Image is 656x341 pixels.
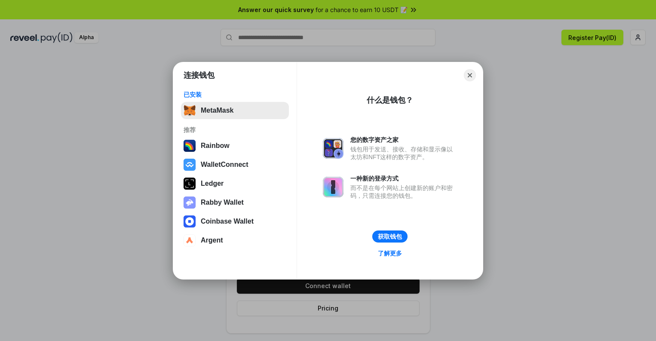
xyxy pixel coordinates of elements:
button: Ledger [181,175,289,192]
div: 钱包用于发送、接收、存储和显示像以太坊和NFT这样的数字资产。 [350,145,457,161]
img: svg+xml,%3Csvg%20fill%3D%22none%22%20height%3D%2233%22%20viewBox%3D%220%200%2035%2033%22%20width%... [184,104,196,117]
div: 一种新的登录方式 [350,175,457,182]
button: Coinbase Wallet [181,213,289,230]
button: 获取钱包 [372,230,408,243]
div: Rabby Wallet [201,199,244,206]
div: 推荐 [184,126,286,134]
div: 了解更多 [378,249,402,257]
img: svg+xml,%3Csvg%20xmlns%3D%22http%3A%2F%2Fwww.w3.org%2F2000%2Fsvg%22%20fill%3D%22none%22%20viewBox... [323,138,343,159]
img: svg+xml,%3Csvg%20xmlns%3D%22http%3A%2F%2Fwww.w3.org%2F2000%2Fsvg%22%20fill%3D%22none%22%20viewBox... [184,197,196,209]
img: svg+xml,%3Csvg%20xmlns%3D%22http%3A%2F%2Fwww.w3.org%2F2000%2Fsvg%22%20width%3D%2228%22%20height%3... [184,178,196,190]
div: MetaMask [201,107,233,114]
div: 获取钱包 [378,233,402,240]
button: Argent [181,232,289,249]
img: svg+xml,%3Csvg%20width%3D%2228%22%20height%3D%2228%22%20viewBox%3D%220%200%2028%2028%22%20fill%3D... [184,234,196,246]
div: Rainbow [201,142,230,150]
button: Rainbow [181,137,289,154]
div: 您的数字资产之家 [350,136,457,144]
img: svg+xml,%3Csvg%20xmlns%3D%22http%3A%2F%2Fwww.w3.org%2F2000%2Fsvg%22%20fill%3D%22none%22%20viewBox... [323,177,343,197]
h1: 连接钱包 [184,70,215,80]
div: 而不是在每个网站上创建新的账户和密码，只需连接您的钱包。 [350,184,457,200]
img: svg+xml,%3Csvg%20width%3D%2228%22%20height%3D%2228%22%20viewBox%3D%220%200%2028%2028%22%20fill%3D... [184,215,196,227]
div: 什么是钱包？ [367,95,413,105]
div: 已安装 [184,91,286,98]
a: 了解更多 [373,248,407,259]
button: Rabby Wallet [181,194,289,211]
button: Close [464,69,476,81]
div: Argent [201,237,223,244]
div: Ledger [201,180,224,187]
button: MetaMask [181,102,289,119]
div: WalletConnect [201,161,248,169]
div: Coinbase Wallet [201,218,254,225]
img: svg+xml,%3Csvg%20width%3D%2228%22%20height%3D%2228%22%20viewBox%3D%220%200%2028%2028%22%20fill%3D... [184,159,196,171]
img: svg+xml,%3Csvg%20width%3D%22120%22%20height%3D%22120%22%20viewBox%3D%220%200%20120%20120%22%20fil... [184,140,196,152]
button: WalletConnect [181,156,289,173]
